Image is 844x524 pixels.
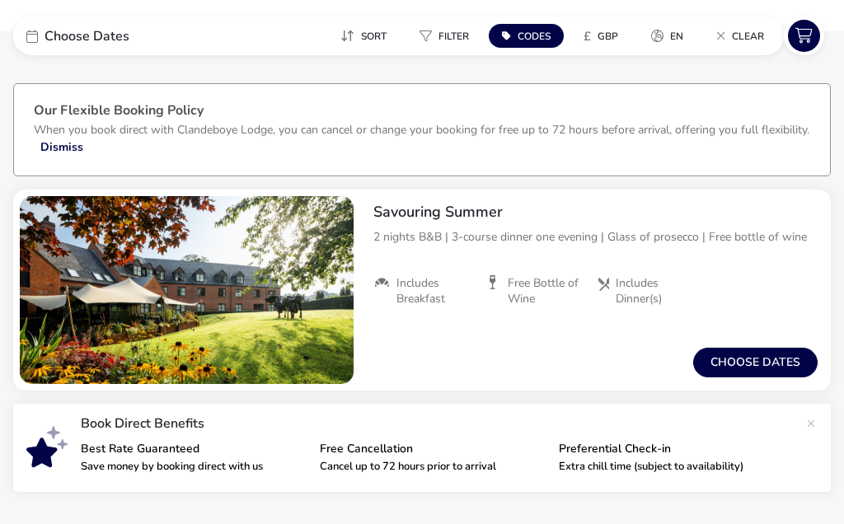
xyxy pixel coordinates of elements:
p: Best Rate Guaranteed [81,443,307,455]
span: Includes Dinner(s) [616,276,693,306]
span: Includes Breakfast [396,276,471,306]
p: 2 nights B&B | 3-course dinner one evening | Glass of prosecco | Free bottle of wine [373,228,818,246]
p: Free Cancellation [320,443,546,455]
button: Dismiss [40,138,83,156]
div: Choose Dates [13,16,260,55]
button: en [638,24,696,48]
span: GBP [598,30,618,43]
p: Save money by booking direct with us [81,461,307,472]
p: Extra chill time (subject to availability) [559,461,785,472]
naf-pibe-menu-bar-item: £GBP [570,24,638,48]
span: Sort [361,30,387,43]
div: Savouring Summer2 nights B&B | 3-course dinner one evening | Glass of prosecco | Free bottle of w... [360,189,831,320]
span: Free Bottle of Wine [508,276,583,306]
swiper-slide: 1 / 1 [20,196,354,384]
span: Filter [438,30,469,43]
button: £GBP [570,24,631,48]
naf-pibe-menu-bar-item: en [638,24,703,48]
naf-pibe-menu-bar-item: Codes [489,24,570,48]
button: Codes [489,24,564,48]
p: Book Direct Benefits [81,417,798,430]
button: Choose dates [693,348,818,377]
naf-pibe-menu-bar-item: Sort [327,24,406,48]
p: When you book direct with Clandeboye Lodge, you can cancel or change your booking for free up to ... [34,122,809,138]
button: Clear [703,24,777,48]
h2: Savouring Summer [373,203,818,222]
h3: Our Flexible Booking Policy [34,104,810,121]
span: en [670,30,683,43]
button: Filter [406,24,482,48]
p: Cancel up to 72 hours prior to arrival [320,461,546,472]
button: Sort [327,24,400,48]
i: £ [584,28,591,44]
naf-pibe-menu-bar-item: Clear [703,24,784,48]
span: Codes [518,30,551,43]
p: Preferential Check-in [559,443,785,455]
span: Clear [732,30,764,43]
span: Choose Dates [45,30,129,43]
naf-pibe-menu-bar-item: Filter [406,24,489,48]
